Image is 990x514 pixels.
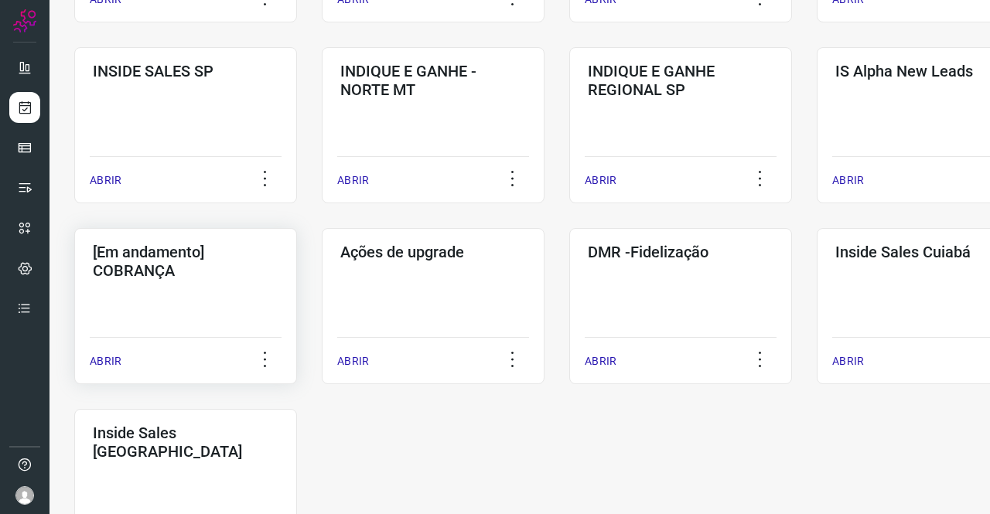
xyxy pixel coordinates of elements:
[340,62,526,99] h3: INDIQUE E GANHE - NORTE MT
[340,243,526,261] h3: Ações de upgrade
[15,486,34,505] img: avatar-user-boy.jpg
[832,353,864,369] p: ABRIR
[588,62,773,99] h3: INDIQUE E GANHE REGIONAL SP
[832,172,864,189] p: ABRIR
[93,62,278,80] h3: INSIDE SALES SP
[90,172,121,189] p: ABRIR
[337,172,369,189] p: ABRIR
[90,353,121,369] p: ABRIR
[585,172,616,189] p: ABRIR
[588,243,773,261] h3: DMR -Fidelização
[337,353,369,369] p: ABRIR
[13,9,36,32] img: Logo
[93,243,278,280] h3: [Em andamento] COBRANÇA
[93,424,278,461] h3: Inside Sales [GEOGRAPHIC_DATA]
[585,353,616,369] p: ABRIR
